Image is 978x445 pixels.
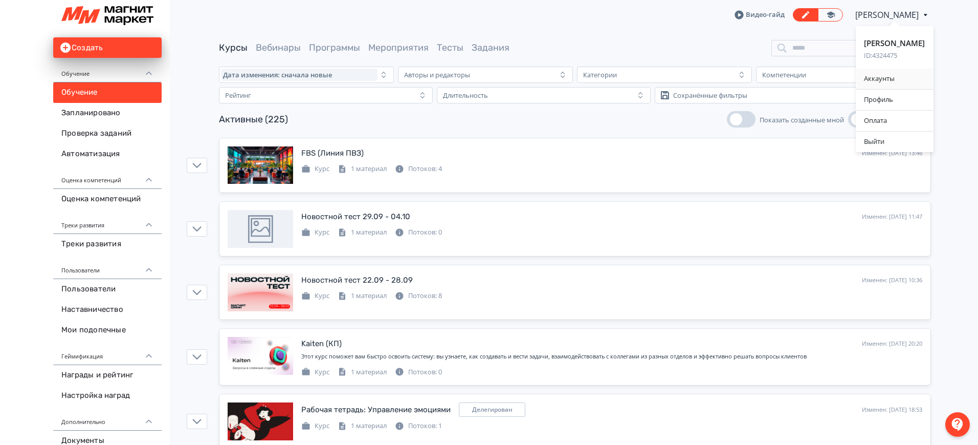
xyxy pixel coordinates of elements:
div: Профиль [856,90,933,110]
div: Оплата [856,111,933,131]
div: Аккаунты [856,69,933,89]
div: [PERSON_NAME] [864,38,925,49]
div: ID: 4324475 [864,51,925,61]
div: Выйти [856,132,933,152]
